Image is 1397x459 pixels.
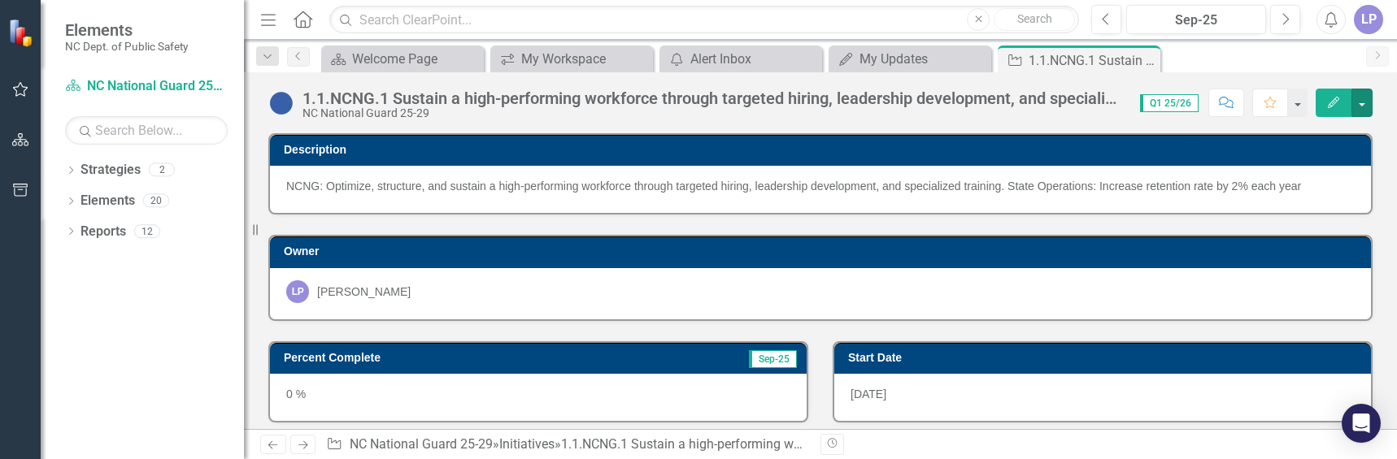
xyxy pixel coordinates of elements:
[270,374,807,421] div: 0 %
[284,352,625,364] h3: Percent Complete
[860,49,987,69] div: My Updates
[1354,5,1383,34] button: LP
[81,192,135,210] a: Elements
[664,49,818,69] a: Alert Inbox
[286,280,309,303] div: LP
[749,350,797,368] span: Sep-25
[149,163,175,177] div: 2
[8,19,37,47] img: ClearPoint Strategy
[350,436,493,452] a: NC National Guard 25-29
[690,49,818,69] div: Alert Inbox
[286,178,1355,194] div: NCNG: Optimize, structure, and sustain a high-performing workforce through targeted hiring, leade...
[1342,404,1381,443] div: Open Intercom Messenger
[134,224,160,238] div: 12
[1126,5,1266,34] button: Sep-25
[851,388,886,401] span: [DATE]
[325,49,480,69] a: Welcome Page
[65,40,188,53] small: NC Dept. of Public Safety
[1140,94,1199,112] span: Q1 25/26
[1029,50,1156,71] div: 1.1.NCNG.1 Sustain a high-performing workforce through targeted hiring, leadership development, a...
[143,194,169,208] div: 20
[65,77,228,96] a: NC National Guard 25-29
[317,284,411,300] div: [PERSON_NAME]
[302,107,1124,119] div: NC National Guard 25-29
[81,161,141,180] a: Strategies
[994,8,1075,31] button: Search
[1132,11,1260,30] div: Sep-25
[65,20,188,40] span: Elements
[848,352,1363,364] h3: Start Date
[284,144,1363,156] h3: Description
[494,49,649,69] a: My Workspace
[521,49,649,69] div: My Workspace
[65,116,228,145] input: Search Below...
[284,245,1363,258] h3: Owner
[499,436,555,452] a: Initiatives
[326,435,808,454] div: » »
[833,49,987,69] a: My Updates
[81,223,126,241] a: Reports
[268,90,294,116] img: No Information
[302,89,1124,107] div: 1.1.NCNG.1 Sustain a high-performing workforce through targeted hiring, leadership development, a...
[352,49,480,69] div: Welcome Page
[329,6,1079,34] input: Search ClearPoint...
[1017,12,1052,25] span: Search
